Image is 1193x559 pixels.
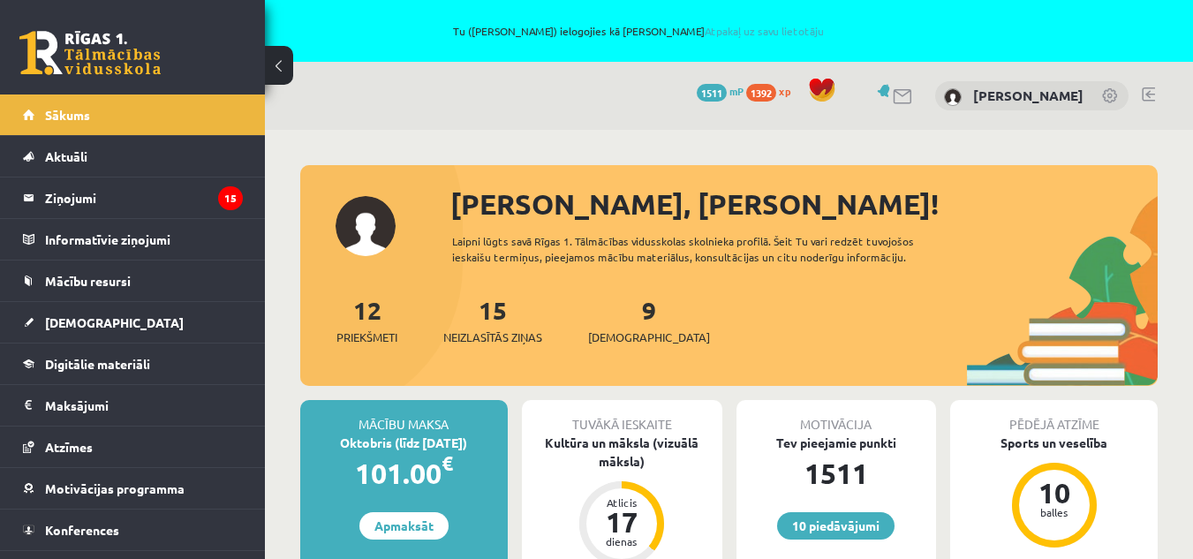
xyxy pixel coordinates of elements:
div: 101.00 [300,452,508,495]
span: Aktuāli [45,148,87,164]
a: [PERSON_NAME] [973,87,1084,104]
div: dienas [595,536,648,547]
a: Informatīvie ziņojumi [23,219,243,260]
div: Atlicis [595,497,648,508]
a: Sports un veselība 10 balles [950,434,1158,550]
a: Mācību resursi [23,261,243,301]
a: 9[DEMOGRAPHIC_DATA] [588,294,710,346]
div: Sports un veselība [950,434,1158,452]
a: Apmaksāt [359,512,449,540]
a: Ziņojumi15 [23,178,243,218]
span: 1511 [697,84,727,102]
span: Priekšmeti [336,329,397,346]
div: balles [1028,507,1081,517]
a: Konferences [23,510,243,550]
div: Tev pieejamie punkti [736,434,937,452]
div: Tuvākā ieskaite [522,400,722,434]
div: Pēdējā atzīme [950,400,1158,434]
div: Mācību maksa [300,400,508,434]
span: Konferences [45,522,119,538]
img: Roberts Veško [944,88,962,106]
span: Sākums [45,107,90,123]
a: Sākums [23,94,243,135]
div: [PERSON_NAME], [PERSON_NAME]! [450,183,1158,225]
div: Kultūra un māksla (vizuālā māksla) [522,434,722,471]
a: Rīgas 1. Tālmācības vidusskola [19,31,161,75]
span: Tu ([PERSON_NAME]) ielogojies kā [PERSON_NAME] [203,26,1074,36]
span: Neizlasītās ziņas [443,329,542,346]
div: Laipni lūgts savā Rīgas 1. Tālmācības vidusskolas skolnieka profilā. Šeit Tu vari redzēt tuvojošo... [452,233,967,265]
div: 17 [595,508,648,536]
a: [DEMOGRAPHIC_DATA] [23,302,243,343]
a: Aktuāli [23,136,243,177]
a: Maksājumi [23,385,243,426]
div: Motivācija [736,400,937,434]
div: Oktobris (līdz [DATE]) [300,434,508,452]
a: 10 piedāvājumi [777,512,895,540]
a: 12Priekšmeti [336,294,397,346]
span: mP [729,84,744,98]
a: 1392 xp [746,84,799,98]
legend: Maksājumi [45,385,243,426]
div: 1511 [736,452,937,495]
a: Motivācijas programma [23,468,243,509]
a: Digitālie materiāli [23,344,243,384]
span: [DEMOGRAPHIC_DATA] [45,314,184,330]
a: Atpakaļ uz savu lietotāju [705,24,824,38]
span: xp [779,84,790,98]
span: 1392 [746,84,776,102]
a: 15Neizlasītās ziņas [443,294,542,346]
span: Motivācijas programma [45,480,185,496]
span: Digitālie materiāli [45,356,150,372]
span: € [442,450,453,476]
span: Atzīmes [45,439,93,455]
span: Mācību resursi [45,273,131,289]
i: 15 [218,186,243,210]
legend: Ziņojumi [45,178,243,218]
a: Atzīmes [23,427,243,467]
div: 10 [1028,479,1081,507]
a: 1511 mP [697,84,744,98]
legend: Informatīvie ziņojumi [45,219,243,260]
span: [DEMOGRAPHIC_DATA] [588,329,710,346]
